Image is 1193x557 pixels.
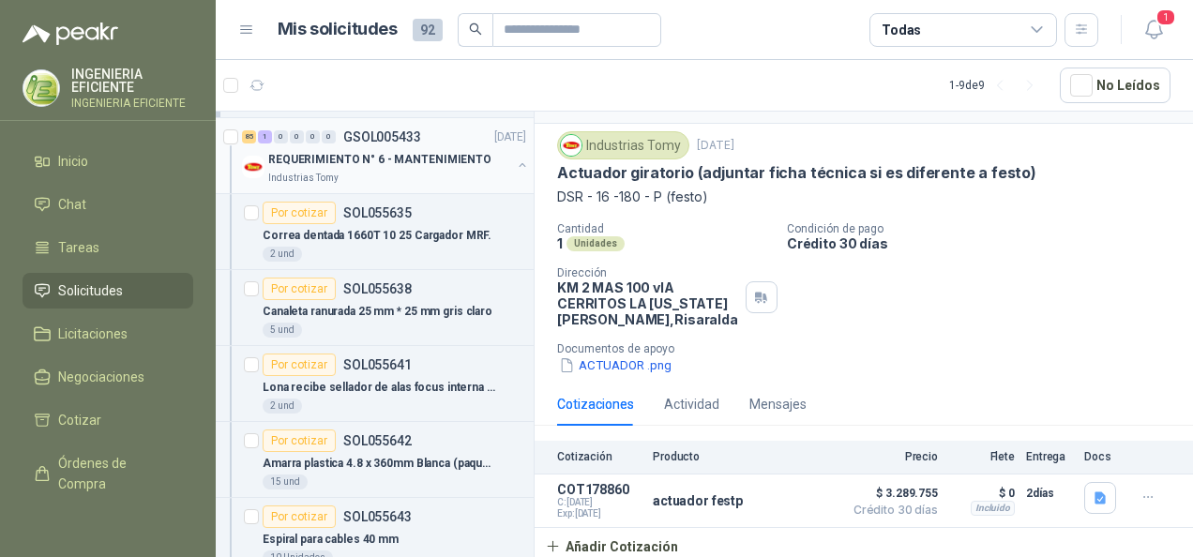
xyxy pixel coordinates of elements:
[566,236,625,251] div: Unidades
[343,434,412,447] p: SOL055642
[23,143,193,179] a: Inicio
[263,227,491,245] p: Correa dentada 1660T 10 25 Cargador MRF.
[557,482,642,497] p: COT178860
[263,474,308,489] div: 15 und
[263,379,496,397] p: Lona recibe sellador de alas focus interna A1 (8330mm Largo * 322mm Ancho) L1
[306,130,320,143] div: 0
[23,230,193,265] a: Tareas
[557,450,642,463] p: Cotización
[58,194,86,215] span: Chat
[23,402,193,438] a: Cotizar
[263,247,302,262] div: 2 und
[557,222,772,235] p: Cantidad
[71,68,193,94] p: INGENIERIA EFICIENTE
[653,493,743,508] p: actuador festp
[58,280,123,301] span: Solicitudes
[749,394,807,414] div: Mensajes
[263,429,336,452] div: Por cotizar
[216,346,534,422] a: Por cotizarSOL055641Lona recibe sellador de alas focus interna A1 (8330mm Largo * 322mm Ancho) L1...
[882,20,921,40] div: Todas
[58,151,88,172] span: Inicio
[557,508,642,519] span: Exp: [DATE]
[949,70,1045,100] div: 1 - 9 de 9
[268,171,339,186] p: Industrias Tomy
[216,270,534,346] a: Por cotizarSOL055638Canaleta ranurada 25 mm * 25 mm gris claro5 und
[971,501,1015,516] div: Incluido
[343,282,412,295] p: SOL055638
[664,394,719,414] div: Actividad
[1084,450,1122,463] p: Docs
[1026,482,1073,504] p: 2 días
[263,505,336,528] div: Por cotizar
[844,504,938,516] span: Crédito 30 días
[263,399,302,414] div: 2 und
[557,355,673,375] button: ACTUADOR .png
[23,23,118,45] img: Logo peakr
[58,237,99,258] span: Tareas
[216,422,534,498] a: Por cotizarSOL055642Amarra plastica 4.8 x 360mm Blanca (paquete)15 und
[263,303,492,321] p: Canaleta ranurada 25 mm * 25 mm gris claro
[343,358,412,371] p: SOL055641
[263,278,336,300] div: Por cotizar
[263,202,336,224] div: Por cotizar
[343,206,412,219] p: SOL055635
[557,163,1036,183] p: Actuador giratorio (adjuntar ficha técnica si es diferente a festo)
[844,450,938,463] p: Precio
[343,130,421,143] p: GSOL005433
[23,187,193,222] a: Chat
[71,98,193,109] p: INGENIERIA EFICIENTE
[216,194,534,270] a: Por cotizarSOL055635Correa dentada 1660T 10 25 Cargador MRF.2 und
[278,16,398,43] h1: Mis solicitudes
[949,482,1015,504] p: $ 0
[23,70,59,106] img: Company Logo
[697,137,734,155] p: [DATE]
[557,497,642,508] span: C: [DATE]
[263,323,302,338] div: 5 und
[274,130,288,143] div: 0
[58,410,101,430] span: Cotizar
[653,450,833,463] p: Producto
[242,126,530,186] a: 85 1 0 0 0 0 GSOL005433[DATE] Company LogoREQUERIMIENTO N° 6 - MANTENIMIENTOIndustrias Tomy
[58,367,144,387] span: Negociaciones
[557,187,1170,207] p: DSR - 16 -180 - P (festo)
[494,128,526,146] p: [DATE]
[58,453,175,494] span: Órdenes de Compra
[787,235,1185,251] p: Crédito 30 días
[557,235,563,251] p: 1
[343,510,412,523] p: SOL055643
[1155,8,1176,26] span: 1
[268,151,491,169] p: REQUERIMIENTO N° 6 - MANTENIMIENTO
[557,394,634,414] div: Cotizaciones
[23,445,193,502] a: Órdenes de Compra
[322,130,336,143] div: 0
[242,156,264,178] img: Company Logo
[949,450,1015,463] p: Flete
[263,531,399,549] p: Espiral para cables 40 mm
[263,455,496,473] p: Amarra plastica 4.8 x 360mm Blanca (paquete)
[258,130,272,143] div: 1
[557,266,738,279] p: Dirección
[23,359,193,395] a: Negociaciones
[413,19,443,41] span: 92
[844,482,938,504] span: $ 3.289.755
[242,130,256,143] div: 85
[23,509,193,545] a: Remisiones
[557,279,738,327] p: KM 2 MAS 100 vIA CERRITOS LA [US_STATE] [PERSON_NAME] , Risaralda
[787,222,1185,235] p: Condición de pago
[1137,13,1170,47] button: 1
[557,131,689,159] div: Industrias Tomy
[1060,68,1170,103] button: No Leídos
[23,273,193,309] a: Solicitudes
[58,324,128,344] span: Licitaciones
[561,135,581,156] img: Company Logo
[469,23,482,36] span: search
[1026,450,1073,463] p: Entrega
[290,130,304,143] div: 0
[23,316,193,352] a: Licitaciones
[263,354,336,376] div: Por cotizar
[557,342,1185,355] p: Documentos de apoyo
